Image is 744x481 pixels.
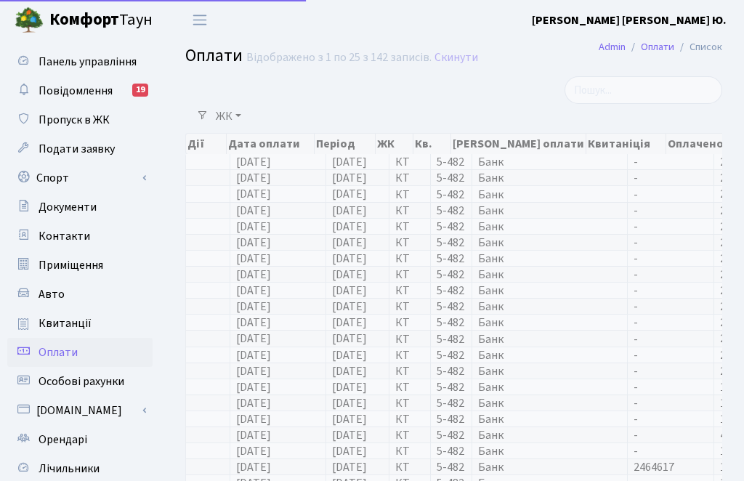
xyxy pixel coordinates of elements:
span: 5-482 [437,429,466,441]
span: [DATE] [236,187,271,203]
span: КТ [395,365,424,377]
span: [DATE] [236,315,271,331]
th: Квитаніція [586,134,666,154]
span: [DATE] [236,379,271,395]
span: Особові рахунки [39,373,124,389]
span: 2464617 [634,461,708,473]
th: Кв. [413,134,451,154]
span: [DATE] [332,219,367,235]
span: [DATE] [332,347,367,363]
span: [DATE] [236,363,271,379]
span: [DATE] [332,395,367,411]
li: Список [674,39,722,55]
span: Оплати [39,344,78,360]
span: Банк [478,156,621,168]
span: 5-482 [437,397,466,409]
span: Повідомлення [39,83,113,99]
th: Дії [186,134,227,154]
span: [DATE] [332,427,367,443]
span: - [634,253,708,264]
span: 5-482 [437,285,466,296]
span: [DATE] [236,203,271,219]
b: Комфорт [49,8,119,31]
span: КТ [395,172,424,184]
span: 5-482 [437,189,466,201]
div: Відображено з 1 по 25 з 142 записів. [246,51,432,65]
div: 19 [132,84,148,97]
span: Банк [478,413,621,425]
span: 5-482 [437,413,466,425]
span: - [634,317,708,328]
span: [DATE] [332,267,367,283]
a: Спорт [7,163,153,193]
nav: breadcrumb [577,32,744,62]
span: [DATE] [332,170,367,186]
span: [DATE] [236,235,271,251]
b: [PERSON_NAME] [PERSON_NAME] Ю. [532,12,727,28]
a: [DOMAIN_NAME] [7,396,153,425]
a: Панель управління [7,47,153,76]
span: 5-482 [437,205,466,217]
span: КТ [395,237,424,248]
span: Документи [39,199,97,215]
span: [DATE] [236,219,271,235]
th: [PERSON_NAME] оплати [451,134,586,154]
span: Банк [478,349,621,361]
span: КТ [395,269,424,280]
a: Подати заявку [7,134,153,163]
span: 5-482 [437,381,466,393]
span: 5-482 [437,334,466,345]
span: 5-482 [437,172,466,184]
span: [DATE] [236,283,271,299]
span: - [634,156,708,168]
span: Контакти [39,228,90,244]
span: Банк [478,269,621,280]
span: Квитанції [39,315,92,331]
span: - [634,381,708,393]
span: КТ [395,461,424,473]
span: 5-482 [437,253,466,264]
span: [DATE] [236,331,271,347]
span: КТ [395,221,424,233]
span: Орендарі [39,432,87,448]
span: 5-482 [437,349,466,361]
span: [DATE] [332,315,367,331]
span: Банк [478,205,621,217]
span: Оплати [185,43,243,68]
span: 5-482 [437,269,466,280]
span: [DATE] [236,347,271,363]
a: Пропуск в ЖК [7,105,153,134]
span: - [634,365,708,377]
span: [DATE] [236,411,271,427]
span: [DATE] [332,379,367,395]
span: Банк [478,189,621,201]
span: Приміщення [39,257,103,273]
th: Дата оплати [227,134,315,154]
span: 5-482 [437,156,466,168]
span: - [634,429,708,441]
a: Повідомлення19 [7,76,153,105]
span: 5-482 [437,365,466,377]
span: КТ [395,285,424,296]
span: [DATE] [332,283,367,299]
span: Банк [478,285,621,296]
span: - [634,334,708,345]
span: Подати заявку [39,141,115,157]
span: - [634,269,708,280]
span: Банк [478,317,621,328]
a: Приміщення [7,251,153,280]
span: КТ [395,317,424,328]
span: [DATE] [236,395,271,411]
span: [DATE] [332,251,367,267]
span: [DATE] [332,363,367,379]
a: Контакти [7,222,153,251]
span: Банк [478,445,621,457]
span: КТ [395,156,424,168]
span: КТ [395,349,424,361]
span: Банк [478,301,621,312]
a: Орендарі [7,425,153,454]
span: Пропуск в ЖК [39,112,110,128]
span: Банк [478,334,621,345]
span: - [634,349,708,361]
img: logo.png [15,6,44,35]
